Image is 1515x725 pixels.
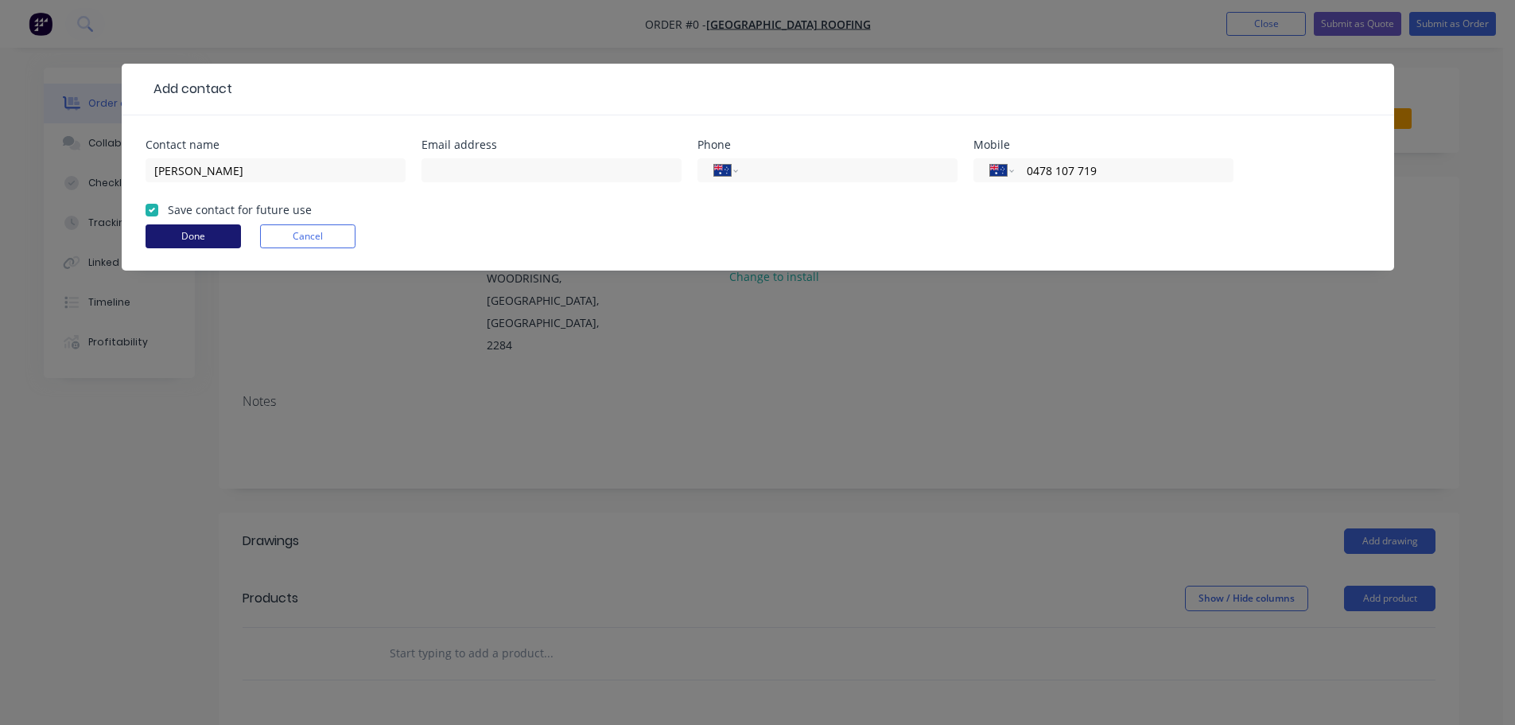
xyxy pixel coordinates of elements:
[146,80,232,99] div: Add contact
[168,201,312,218] label: Save contact for future use
[146,224,241,248] button: Done
[973,139,1233,150] div: Mobile
[697,139,958,150] div: Phone
[421,139,682,150] div: Email address
[146,139,406,150] div: Contact name
[260,224,355,248] button: Cancel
